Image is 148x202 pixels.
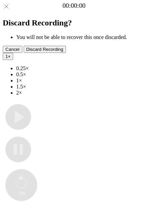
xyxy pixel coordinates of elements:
a: 00:00:00 [63,2,85,9]
li: 0.5× [16,72,145,78]
button: Discard Recording [24,46,66,53]
button: 1× [3,53,13,60]
li: 1.5× [16,84,145,90]
button: Cancel [3,46,22,53]
li: 2× [16,90,145,96]
li: 0.25× [16,65,145,72]
li: 1× [16,78,145,84]
li: You will not be able to recover this once discarded. [16,34,145,40]
h2: Discard Recording? [3,18,145,27]
span: 1 [5,54,8,59]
